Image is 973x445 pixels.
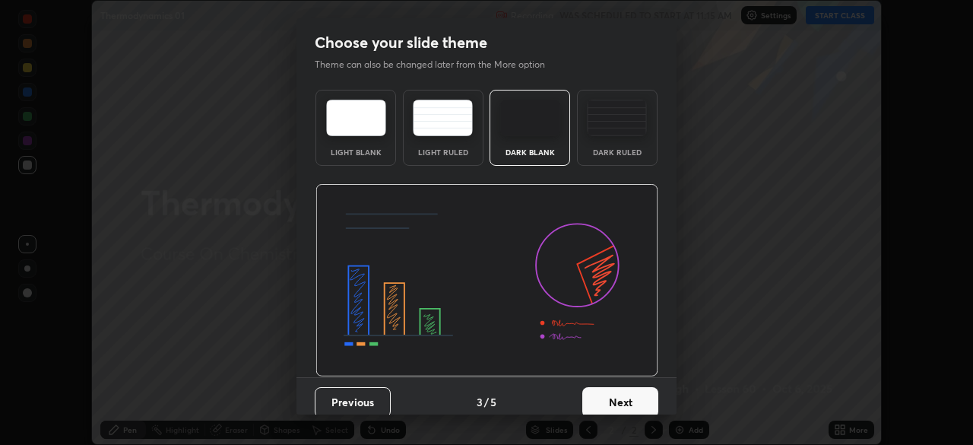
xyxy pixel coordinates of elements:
h4: 3 [477,394,483,410]
img: darkTheme.f0cc69e5.svg [500,100,560,136]
h2: Choose your slide theme [315,33,487,52]
img: darkThemeBanner.d06ce4a2.svg [315,184,658,377]
img: darkRuledTheme.de295e13.svg [587,100,647,136]
button: Next [582,387,658,418]
div: Light Ruled [413,148,474,156]
img: lightRuledTheme.5fabf969.svg [413,100,473,136]
h4: 5 [490,394,496,410]
div: Dark Blank [499,148,560,156]
div: Light Blank [325,148,386,156]
button: Previous [315,387,391,418]
img: lightTheme.e5ed3b09.svg [326,100,386,136]
h4: / [484,394,489,410]
p: Theme can also be changed later from the More option [315,58,561,72]
div: Dark Ruled [587,148,648,156]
